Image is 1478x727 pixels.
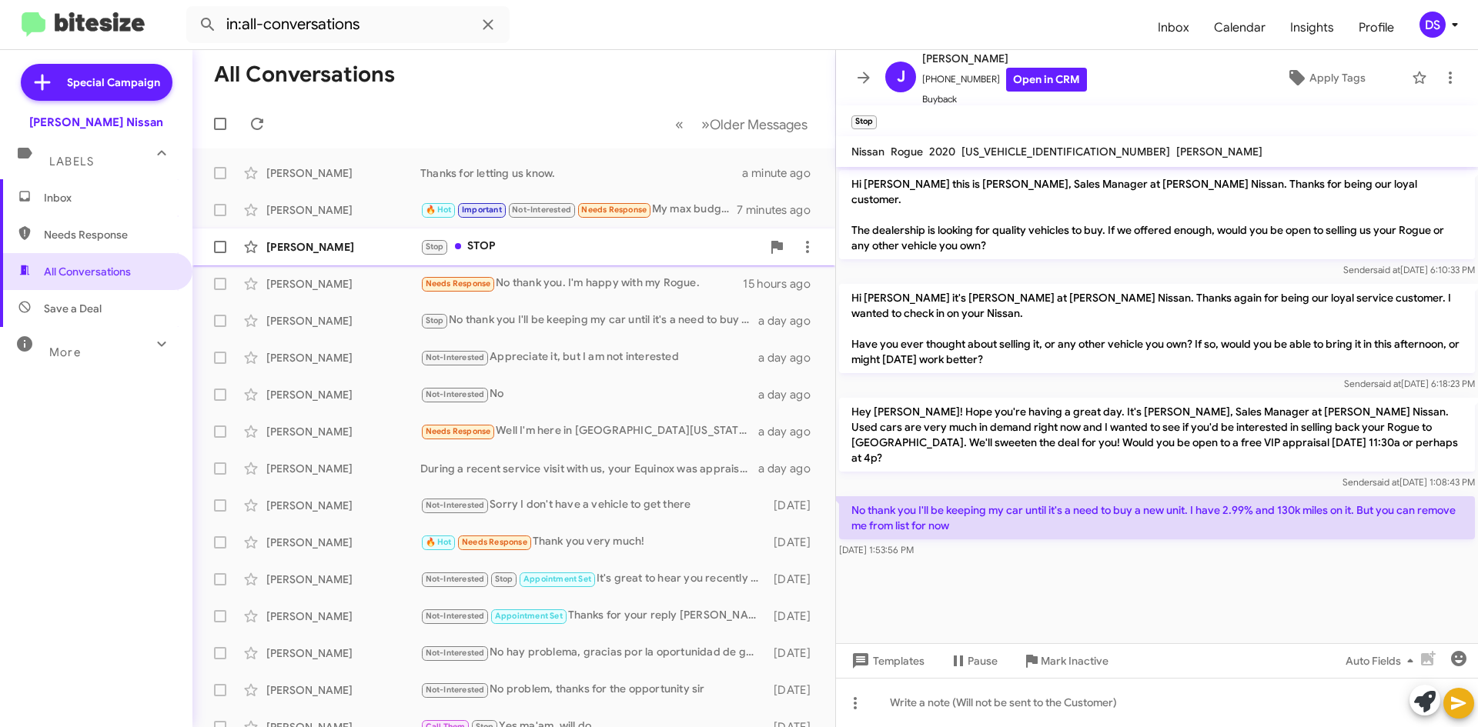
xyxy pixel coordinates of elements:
span: 🔥 Hot [426,205,452,215]
div: [PERSON_NAME] [266,350,420,365]
div: 7 minutes ago [737,202,823,218]
span: Needs Response [426,278,491,288]
div: [PERSON_NAME] [266,165,420,181]
span: Save a Deal [44,301,102,316]
div: No [420,385,758,403]
div: [PERSON_NAME] [266,645,420,661]
span: Appointment Set [523,574,591,584]
span: said at [1374,378,1401,389]
div: No thank you. I'm happy with my Rogue. [420,275,743,292]
span: Not-Interested [426,389,485,399]
button: Previous [666,108,693,140]
span: Pause [968,647,998,675]
span: Rogue [891,145,923,158]
h1: All Conversations [214,62,395,87]
a: Insights [1278,5,1346,50]
div: No hay problema, gracias por la oportunidad de ganar su negocio. [420,644,766,662]
div: [DATE] [766,682,823,698]
span: Not-Interested [426,648,485,658]
div: My max budget is 47k drive out. [420,201,737,218]
span: [PHONE_NUMBER] [922,68,1087,92]
span: 2020 [929,145,955,158]
span: [US_VEHICLE_IDENTIFICATION_NUMBER] [961,145,1170,158]
div: a day ago [758,350,823,365]
span: All Conversations [44,264,131,279]
span: [PERSON_NAME] [1176,145,1262,158]
div: [PERSON_NAME] [266,387,420,402]
div: Thanks for your reply [PERSON_NAME] and the opportunity! Hope everything's going well with you. [420,607,766,625]
button: Pause [937,647,1010,675]
span: Calendar [1202,5,1278,50]
div: 15 hours ago [743,276,823,292]
div: [DATE] [766,498,823,513]
div: [PERSON_NAME] [266,498,420,513]
p: Hi [PERSON_NAME] it's [PERSON_NAME] at [PERSON_NAME] Nissan. Thanks again for being our loyal ser... [839,284,1475,373]
span: Needs Response [581,205,647,215]
div: [PERSON_NAME] [266,609,420,624]
p: Hey [PERSON_NAME]! Hope you're having a great day. It's [PERSON_NAME], Sales Manager at [PERSON_N... [839,398,1475,472]
span: said at [1373,264,1400,275]
span: [PERSON_NAME] [922,49,1087,68]
div: [PERSON_NAME] [266,682,420,698]
span: Sender [DATE] 6:10:33 PM [1343,264,1475,275]
div: [PERSON_NAME] [266,239,420,255]
span: Nissan [851,145,884,158]
nav: Page navigation example [667,108,817,140]
span: Not-Interested [426,685,485,695]
span: Stop [495,574,513,584]
span: J [897,65,905,89]
span: Inbox [44,190,175,205]
span: Mark Inactive [1041,647,1108,675]
div: [DATE] [766,645,823,661]
span: said at [1373,476,1399,488]
span: Stop [426,242,444,252]
span: » [701,115,710,134]
span: Not-Interested [426,574,485,584]
div: [PERSON_NAME] [266,276,420,292]
span: Not-Interested [512,205,571,215]
div: a day ago [758,461,823,476]
button: Apply Tags [1246,64,1404,92]
div: [PERSON_NAME] [266,313,420,328]
p: Hi [PERSON_NAME] this is [PERSON_NAME], Sales Manager at [PERSON_NAME] Nissan. Thanks for being o... [839,170,1475,259]
div: It's great to hear you recently visited! If you're interested in discussing your vehicle further ... [420,570,766,588]
span: Stop [426,315,444,325]
div: [PERSON_NAME] [266,535,420,550]
span: Not-Interested [426,352,485,362]
div: [PERSON_NAME] [266,461,420,476]
span: Appointment Set [495,611,563,621]
span: Sender [DATE] 6:18:23 PM [1344,378,1475,389]
a: Inbox [1145,5,1202,50]
button: Next [692,108,817,140]
span: 🔥 Hot [426,537,452,547]
div: STOP [420,238,761,255]
span: Not-Interested [426,500,485,510]
div: [PERSON_NAME] [266,572,420,587]
p: No thank you I'll be keeping my car until it's a need to buy a new unit. I have 2.99% and 130k mi... [839,496,1475,539]
span: Needs Response [44,227,175,242]
div: No thank you I'll be keeping my car until it's a need to buy a new unit. I have 2.99% and 130k mi... [420,312,758,329]
span: Templates [848,647,925,675]
div: a day ago [758,387,823,402]
button: Auto Fields [1333,647,1432,675]
span: [DATE] 1:53:56 PM [839,544,914,555]
div: During a recent service visit with us, your Equinox was appraised while here and an offer to purc... [420,461,758,476]
span: Auto Fields [1346,647,1419,675]
div: Thanks for letting us know. [420,165,742,181]
span: Older Messages [710,116,808,133]
a: Special Campaign [21,64,172,101]
span: Not-Interested [426,611,485,621]
div: Appreciate it, but I am not interested [420,348,758,366]
div: [DATE] [766,609,823,624]
span: Labels [49,155,94,168]
span: Buyback [922,92,1087,107]
span: Needs Response [462,537,527,547]
div: [PERSON_NAME] [266,424,420,439]
span: Needs Response [426,426,491,436]
button: Mark Inactive [1010,647,1121,675]
div: Well I'm here in [GEOGRAPHIC_DATA][US_STATE] I currently have my armada in the dealership for rep... [420,422,758,440]
span: Sender [DATE] 1:08:43 PM [1343,476,1475,488]
span: Profile [1346,5,1406,50]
